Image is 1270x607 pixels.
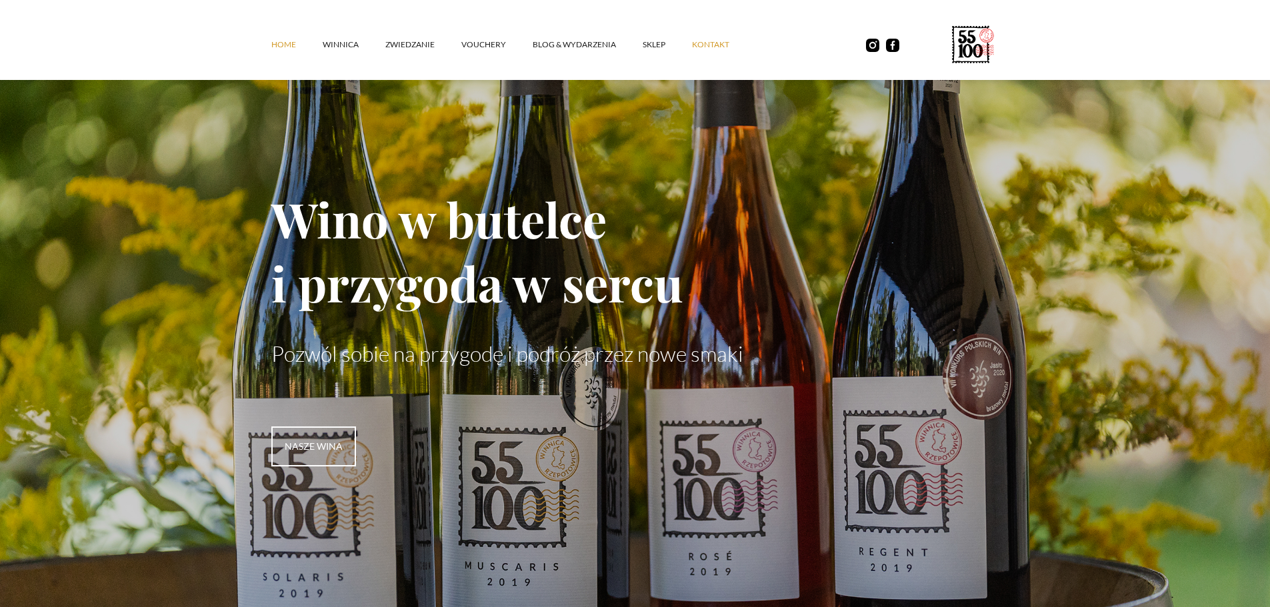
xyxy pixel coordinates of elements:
a: SKLEP [643,25,692,65]
a: ZWIEDZANIE [385,25,461,65]
a: winnica [323,25,385,65]
a: kontakt [692,25,756,65]
a: nasze wina [271,426,356,466]
a: Blog & Wydarzenia [533,25,643,65]
a: Home [271,25,323,65]
p: Pozwól sobie na przygodę i podróż przez nowe smaki [271,341,999,366]
a: vouchery [461,25,533,65]
h1: Wino w butelce i przygoda w sercu [271,187,999,314]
